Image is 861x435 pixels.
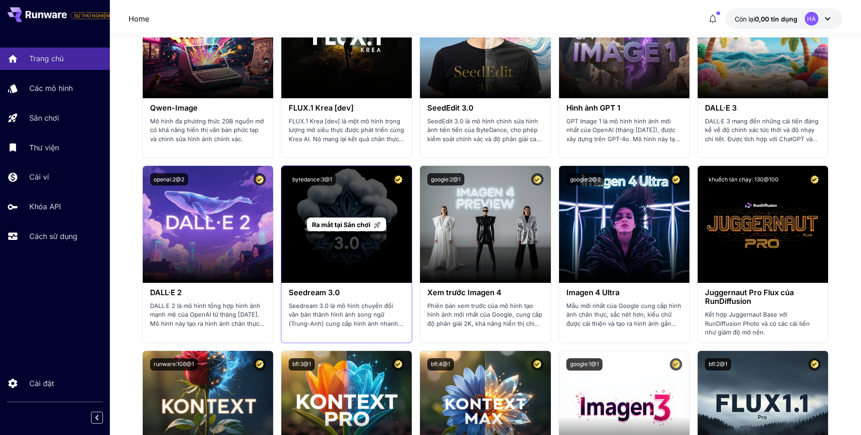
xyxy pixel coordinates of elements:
button: 0,00 đô laHA [726,8,842,29]
font: Sân chơi [29,113,59,122]
font: SỰ THỬ NGHIỆM [74,13,110,18]
button: Mẫu được chứng nhận – Được kiểm tra để có hiệu suất tốt nhất và bao gồm giấy phép thương mại. [670,358,682,371]
font: Hình ảnh GPT 1 [566,103,620,112]
button: runware:106@1 [150,358,198,371]
button: Thu gọn thanh bên [91,412,103,424]
font: Mô hình đa phương thức 20B nguồn mở có khả năng hiển thị văn bản phức tạp và chỉnh sửa hình ảnh c... [150,117,264,143]
div: 0,00 đô la [735,14,797,24]
img: thay thế [559,166,689,283]
button: bfl:3@1 [289,358,315,371]
font: HA [807,15,816,22]
font: runware:106@1 [154,361,194,367]
font: Cách sử dụng [29,232,77,241]
font: DALL·E 3 mang đến những cải tiến đáng kể về độ chính xác tức thời và độ nhạy chi tiết. Được tích ... [705,117,818,170]
font: SeedEdit 3.0 [427,103,474,112]
font: Xem trước Imagen 4 [427,288,501,297]
button: Mẫu được chứng nhận – Được kiểm tra để có hiệu suất tốt nhất và bao gồm giấy phép thương mại. [531,173,544,186]
font: bfl:3@1 [292,361,311,367]
button: openai:2@2 [150,173,188,186]
font: Khóa API [29,202,61,211]
span: Thêm thẻ thanh toán của bạn để sử dụng đầy đủ chức năng của nền tảng. [70,10,114,21]
button: bytedance:3@1 [289,173,336,186]
font: Cái ví [29,172,49,181]
a: Home [129,13,149,24]
button: Mẫu được chứng nhận – Được kiểm tra để có hiệu suất tốt nhất và bao gồm giấy phép thương mại. [253,358,266,371]
img: thay thế [143,166,273,283]
button: google:2@2 [566,173,604,186]
button: Mẫu được chứng nhận – Được kiểm tra để có hiệu suất tốt nhất và bao gồm giấy phép thương mại. [670,173,682,186]
font: Kết hợp Juggernaut Base với RunDiffusion Photo và có các cải tiến như giảm độ mờ nền. [705,311,810,336]
button: Mẫu được chứng nhận – Được kiểm tra để có hiệu suất tốt nhất và bao gồm giấy phép thương mại. [392,173,404,186]
button: google:1@1 [566,358,603,371]
font: khuếch tán chạy: 130@100 [709,176,779,183]
font: Mẫu mới nhất của Google cung cấp hình ảnh chân thực, sắc nét hơn, kiểu chữ được cải thiện và tạo ... [566,302,681,336]
font: Cài đặt [29,379,54,388]
font: Seedream 3.0 [289,288,340,297]
button: bfl:2@1 [705,358,731,371]
img: thay thế [698,166,828,283]
font: bytedance:3@1 [292,176,332,183]
font: Imagen 4 Ultra [566,288,619,297]
button: google:2@1 [427,173,464,186]
font: google:2@2 [570,176,601,183]
font: google:2@1 [431,176,461,183]
button: Mẫu được chứng nhận – Được kiểm tra để có hiệu suất tốt nhất và bao gồm giấy phép thương mại. [392,358,404,371]
font: Thư viện [29,143,59,152]
font: SeedEdit 3.0 là mô hình chỉnh sửa hình ảnh tiên tiến của ByteDance, cho phép kiểm soát chính xác ... [427,117,542,178]
div: Thu gọn thanh bên [98,409,110,426]
button: bfl:4@1 [427,358,454,371]
font: DALL·E 3 [705,103,737,112]
font: Các mô hình [29,84,73,93]
font: DALL·E 2 [150,288,182,297]
font: Ra mắt tại Sân chơi [312,221,371,228]
font: Seedream 3.0 là mô hình chuyển đổi văn bản thành hình ảnh song ngữ (Trung-Anh) cung cấp hình ảnh ... [289,302,403,363]
font: Còn lại [735,15,755,23]
button: Mẫu được chứng nhận – Được kiểm tra để có hiệu suất tốt nhất và bao gồm giấy phép thương mại. [808,358,821,371]
font: bfl:4@1 [431,361,450,367]
font: bfl:2@1 [709,361,727,367]
font: google:1@1 [570,361,599,367]
a: Ra mắt tại Sân chơi [307,217,386,232]
font: Qwen-Image [150,103,198,112]
font: openai:2@2 [154,176,184,183]
img: thay thế [420,166,550,283]
button: Mẫu được chứng nhận – Được kiểm tra để có hiệu suất tốt nhất và bao gồm giấy phép thương mại. [253,173,266,186]
button: Mẫu được chứng nhận – Được kiểm tra để có hiệu suất tốt nhất và bao gồm giấy phép thương mại. [808,173,821,186]
font: DALL·E 2 là mô hình tổng hợp hình ảnh mạnh mẽ của OpenAI từ tháng [DATE]. Mô hình này tạo ra hình... [150,302,266,363]
font: Phiên bản xem trước của mô hình tạo hình ảnh mới nhất của Google, cung cấp độ phân giải 2K, khả n... [427,302,542,354]
font: Juggernaut Pro Flux của RunDiffusion [705,288,794,306]
font: FLUX.1 Krea [dev] là một mô hình trọng lượng mở siêu thực được phát triển cùng Krea AI. Nó mang l... [289,117,404,170]
button: Mẫu được chứng nhận – Được kiểm tra để có hiệu suất tốt nhất và bao gồm giấy phép thương mại. [531,358,544,371]
nav: vụn bánh mì [129,13,149,24]
font: Trang chủ [29,54,64,63]
font: 0,00 tín dụng [755,15,797,23]
button: khuếch tán chạy: 130@100 [705,173,782,186]
font: GPT Image 1 là mô hình hình ảnh mới nhất của OpenAI (tháng [DATE]), được xây dựng trên GPT-4o. Mô... [566,117,681,178]
font: FLUX.1 Krea [dev] [289,103,354,112]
